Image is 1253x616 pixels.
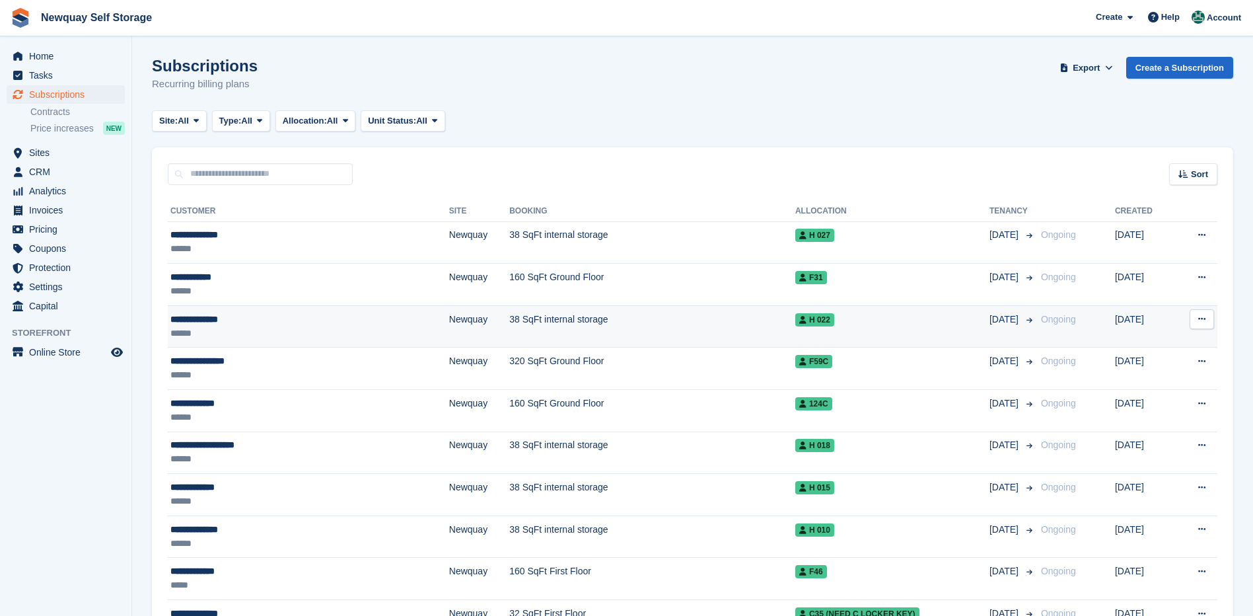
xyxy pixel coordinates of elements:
span: H 010 [795,523,834,537]
img: JON [1192,11,1205,24]
span: F46 [795,565,827,578]
span: All [327,114,338,128]
span: [DATE] [989,354,1021,368]
span: Type: [219,114,242,128]
span: Invoices [29,201,108,219]
span: Sites [29,143,108,162]
td: Newquay [449,348,509,390]
span: Subscriptions [29,85,108,104]
td: 38 SqFt internal storage [509,221,795,264]
span: Ongoing [1041,482,1076,492]
a: menu [7,143,125,162]
span: All [416,114,427,128]
td: [DATE] [1115,432,1174,474]
span: H 022 [795,313,834,327]
th: Site [449,201,509,222]
span: Capital [29,297,108,315]
span: Create [1096,11,1122,24]
span: Protection [29,258,108,277]
th: Customer [168,201,449,222]
td: 160 SqFt Ground Floor [509,264,795,306]
span: F31 [795,271,827,284]
span: Export [1073,61,1100,75]
p: Recurring billing plans [152,77,258,92]
a: Newquay Self Storage [36,7,157,28]
span: CRM [29,163,108,181]
a: menu [7,297,125,315]
td: [DATE] [1115,516,1174,558]
td: 320 SqFt Ground Floor [509,348,795,390]
span: H 018 [795,439,834,452]
td: Newquay [449,516,509,558]
td: 38 SqFt internal storage [509,474,795,516]
span: Account [1207,11,1241,24]
span: Tasks [29,66,108,85]
td: 160 SqFt First Floor [509,558,795,600]
a: menu [7,85,125,104]
span: [DATE] [989,313,1021,327]
a: menu [7,258,125,277]
span: [DATE] [989,564,1021,578]
td: [DATE] [1115,390,1174,432]
span: Help [1161,11,1180,24]
span: [DATE] [989,397,1021,410]
th: Created [1115,201,1174,222]
a: menu [7,220,125,239]
span: Unit Status: [368,114,416,128]
a: menu [7,239,125,258]
td: [DATE] [1115,221,1174,264]
span: All [241,114,252,128]
th: Tenancy [989,201,1036,222]
span: 124C [795,397,832,410]
a: menu [7,66,125,85]
span: Sort [1191,168,1208,181]
span: [DATE] [989,438,1021,452]
h1: Subscriptions [152,57,258,75]
span: Site: [159,114,178,128]
span: Ongoing [1041,356,1076,366]
img: stora-icon-8386f47178a22dfd0bd8f6a31ec36ba5ce8667c1dd55bd0f319d3a0aa187defe.svg [11,8,30,28]
td: 38 SqFt internal storage [509,305,795,348]
span: Ongoing [1041,398,1076,408]
button: Export [1057,57,1116,79]
span: Allocation: [283,114,327,128]
span: Coupons [29,239,108,258]
td: Newquay [449,264,509,306]
span: [DATE] [989,523,1021,537]
span: Analytics [29,182,108,200]
td: [DATE] [1115,558,1174,600]
span: All [178,114,189,128]
td: Newquay [449,474,509,516]
td: 38 SqFt internal storage [509,432,795,474]
span: Pricing [29,220,108,239]
span: F59C [795,355,832,368]
td: Newquay [449,558,509,600]
td: Newquay [449,305,509,348]
span: Price increases [30,122,94,135]
th: Allocation [795,201,989,222]
a: Contracts [30,106,125,118]
a: Price increases NEW [30,121,125,135]
span: Ongoing [1041,440,1076,450]
td: Newquay [449,221,509,264]
a: Preview store [109,344,125,360]
td: [DATE] [1115,348,1174,390]
td: [DATE] [1115,474,1174,516]
span: [DATE] [989,228,1021,242]
span: Ongoing [1041,314,1076,325]
span: Ongoing [1041,524,1076,535]
span: Online Store [29,343,108,362]
a: menu [7,47,125,65]
span: Settings [29,278,108,296]
th: Booking [509,201,795,222]
td: [DATE] [1115,264,1174,306]
td: Newquay [449,432,509,474]
a: menu [7,278,125,296]
span: H 027 [795,229,834,242]
div: NEW [103,122,125,135]
td: 38 SqFt internal storage [509,516,795,558]
span: Ongoing [1041,272,1076,282]
td: Newquay [449,390,509,432]
span: Ongoing [1041,566,1076,576]
a: menu [7,201,125,219]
